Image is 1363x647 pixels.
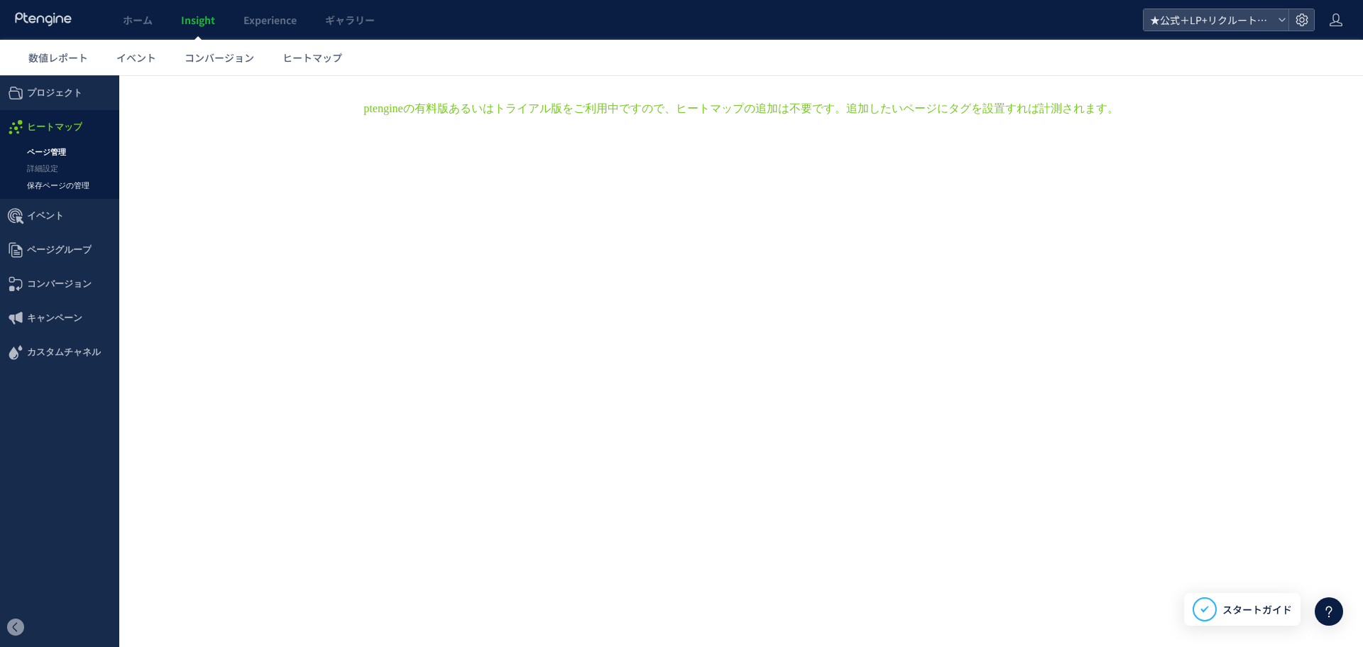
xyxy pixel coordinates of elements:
[27,35,82,69] span: ヒートマップ
[283,50,342,65] span: ヒートマップ
[27,1,82,35] span: プロジェクト
[185,50,254,65] span: コンバージョン
[148,11,1335,42] h2: ptengineの有料版あるいはトライアル版をご利用中ですので、ヒートマップの追加は不要です。追加したいページにタグを設置すれば計測されます。
[181,13,215,27] span: Insight
[27,158,92,192] span: ページグループ
[27,192,92,226] span: コンバージョン
[27,124,64,158] span: イベント
[1222,602,1292,617] span: スタートガイド
[27,260,101,294] span: カスタムチャネル
[116,50,156,65] span: イベント
[123,13,153,27] span: ホーム
[243,13,297,27] span: Experience
[28,50,88,65] span: 数値レポート
[325,13,375,27] span: ギャラリー
[27,226,82,260] span: キャンペーン
[1146,9,1272,31] span: ★公式＋LP+リクルート+BS+FastNail+TKBC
